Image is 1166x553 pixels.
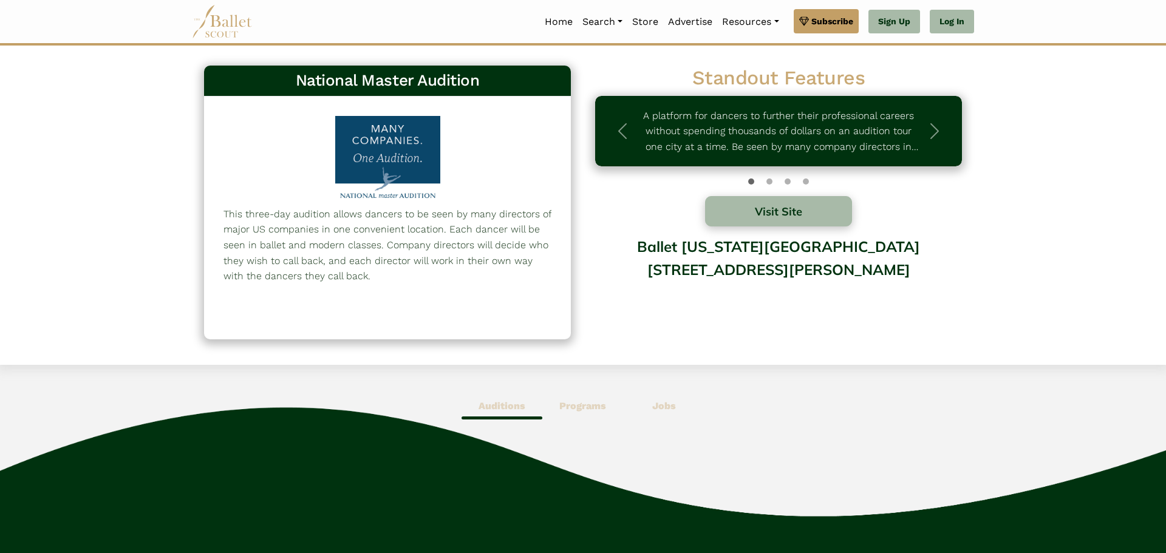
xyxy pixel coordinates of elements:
h2: Standout Features [595,66,962,91]
a: Sign Up [868,10,920,34]
button: Slide 3 [803,172,809,191]
a: Subscribe [794,9,859,33]
p: A platform for dancers to further their professional careers without spending thousands of dollar... [638,108,919,155]
button: Visit Site [705,196,852,226]
b: Programs [559,400,606,412]
button: Slide 0 [748,172,754,191]
b: Jobs [652,400,676,412]
a: Search [578,9,627,35]
p: This three-day audition allows dancers to be seen by many directors of major US companies in one ... [223,206,551,284]
a: Home [540,9,578,35]
button: Slide 2 [785,172,791,191]
h3: National Master Audition [214,70,561,91]
a: Store [627,9,663,35]
b: Auditions [479,400,525,412]
div: Ballet [US_STATE][GEOGRAPHIC_DATA][STREET_ADDRESS][PERSON_NAME] [595,229,962,327]
a: Log In [930,10,974,34]
img: gem.svg [799,15,809,28]
span: Subscribe [811,15,853,28]
a: Advertise [663,9,717,35]
a: Resources [717,9,783,35]
button: Slide 1 [766,172,772,191]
